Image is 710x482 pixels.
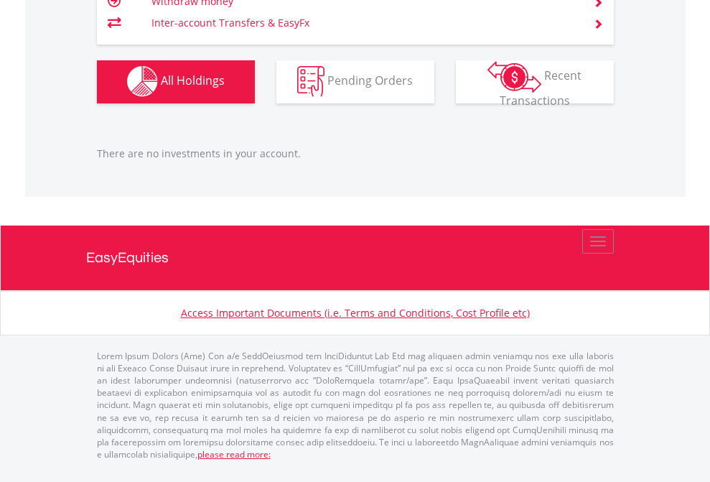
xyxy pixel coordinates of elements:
p: Lorem Ipsum Dolors (Ame) Con a/e SeddOeiusmod tem InciDiduntut Lab Etd mag aliquaen admin veniamq... [97,350,614,460]
a: please read more: [197,448,271,460]
button: Pending Orders [276,60,434,103]
img: holdings-wht.png [127,66,158,97]
a: Access Important Documents (i.e. Terms and Conditions, Cost Profile etc) [181,306,530,320]
span: All Holdings [161,73,225,88]
img: pending_instructions-wht.png [297,66,324,97]
p: There are no investments in your account. [97,147,614,161]
button: Recent Transactions [456,60,614,103]
button: All Holdings [97,60,255,103]
span: Recent Transactions [500,68,582,108]
span: Pending Orders [327,73,413,88]
img: transactions-zar-wht.png [487,61,541,93]
td: Inter-account Transfers & EasyFx [151,12,576,34]
a: EasyEquities [86,226,625,290]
